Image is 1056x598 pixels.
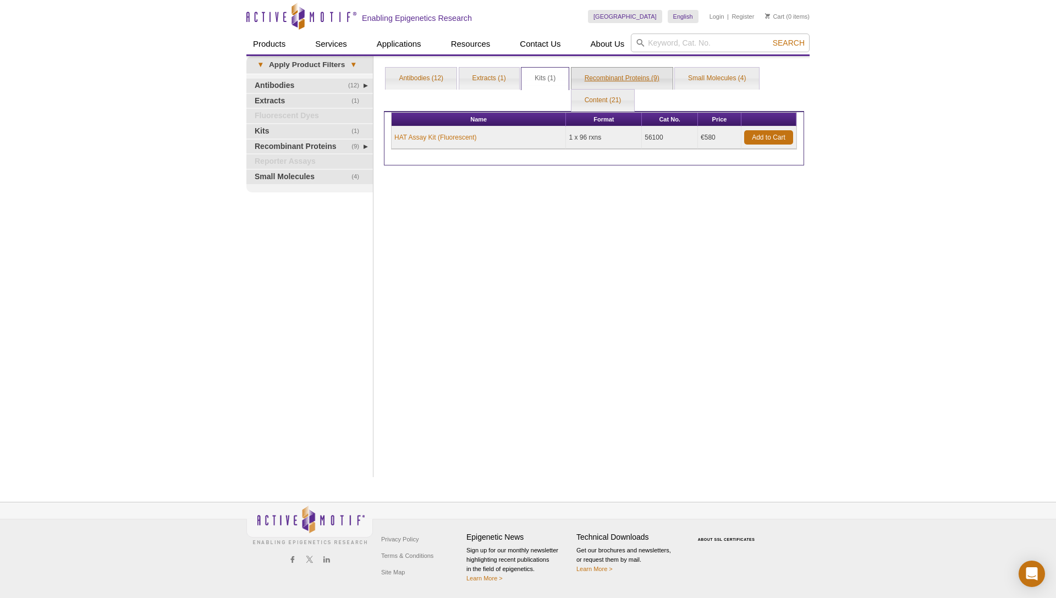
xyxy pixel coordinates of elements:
a: Contact Us [513,34,567,54]
li: | [727,10,729,23]
a: Add to Cart [744,130,793,145]
a: Content (21) [571,90,635,112]
a: HAT Assay Kit (Fluorescent) [394,132,477,142]
a: Antibodies (12) [386,68,457,90]
span: ▾ [252,60,269,70]
a: Extracts (1) [459,68,519,90]
p: Get our brochures and newsletters, or request them by mail. [576,546,681,574]
a: Recombinant Proteins (9) [571,68,673,90]
a: Learn More > [576,566,613,572]
a: About Us [584,34,631,54]
input: Keyword, Cat. No. [631,34,810,52]
a: Resources [444,34,497,54]
table: Click to Verify - This site chose Symantec SSL for secure e-commerce and confidential communicati... [686,522,769,546]
td: 1 x 96 rxns [566,126,642,149]
td: €580 [698,126,741,149]
span: (1) [351,94,365,108]
a: Site Map [378,564,408,580]
a: ▾Apply Product Filters▾ [246,56,373,74]
a: Small Molecules (4) [675,68,759,90]
h4: Epigenetic News [466,533,571,542]
th: Format [566,113,642,126]
span: (12) [348,79,365,93]
a: Applications [370,34,428,54]
a: Fluorescent Dyes [246,109,373,123]
a: ABOUT SSL CERTIFICATES [698,538,755,541]
a: (9)Recombinant Proteins [246,140,373,154]
h2: Enabling Epigenetics Research [362,13,472,23]
button: Search [769,38,808,48]
span: (4) [351,170,365,184]
a: Login [710,13,724,20]
span: (9) [351,140,365,154]
img: Your Cart [765,13,770,19]
h4: Technical Downloads [576,533,681,542]
a: Products [246,34,292,54]
a: Cart [765,13,784,20]
p: Sign up for our monthly newsletter highlighting recent publications in the field of epigenetics. [466,546,571,583]
a: Register [732,13,754,20]
a: Learn More > [466,575,503,582]
th: Price [698,113,741,126]
td: 56100 [642,126,698,149]
th: Cat No. [642,113,698,126]
a: (12)Antibodies [246,79,373,93]
span: (1) [351,124,365,139]
a: (1)Extracts [246,94,373,108]
a: Services [309,34,354,54]
span: ▾ [345,60,362,70]
div: Open Intercom Messenger [1019,561,1045,587]
a: Privacy Policy [378,531,421,547]
a: English [668,10,698,23]
li: (0 items) [765,10,810,23]
th: Name [392,113,566,126]
a: Kits (1) [521,68,569,90]
a: Terms & Conditions [378,547,436,564]
span: Search [773,38,805,47]
a: Reporter Assays [246,154,373,169]
a: (1)Kits [246,124,373,139]
a: (4)Small Molecules [246,170,373,184]
a: [GEOGRAPHIC_DATA] [588,10,662,23]
img: Active Motif, [246,502,373,547]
